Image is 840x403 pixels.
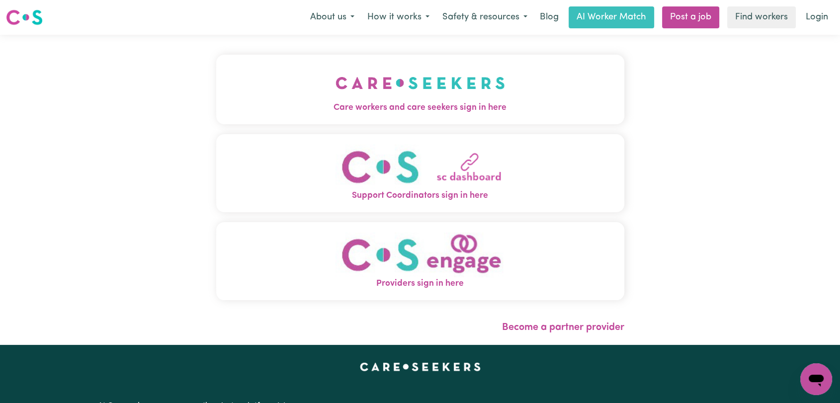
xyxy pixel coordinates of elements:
[800,363,832,395] iframe: Button to launch messaging window
[436,7,534,28] button: Safety & resources
[216,189,624,202] span: Support Coordinators sign in here
[304,7,361,28] button: About us
[360,363,481,371] a: Careseekers home page
[216,222,624,300] button: Providers sign in here
[216,101,624,114] span: Care workers and care seekers sign in here
[662,6,719,28] a: Post a job
[569,6,654,28] a: AI Worker Match
[361,7,436,28] button: How it works
[502,322,624,332] a: Become a partner provider
[6,6,43,29] a: Careseekers logo
[6,8,43,26] img: Careseekers logo
[800,6,834,28] a: Login
[727,6,796,28] a: Find workers
[216,134,624,212] button: Support Coordinators sign in here
[216,277,624,290] span: Providers sign in here
[216,55,624,124] button: Care workers and care seekers sign in here
[534,6,565,28] a: Blog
